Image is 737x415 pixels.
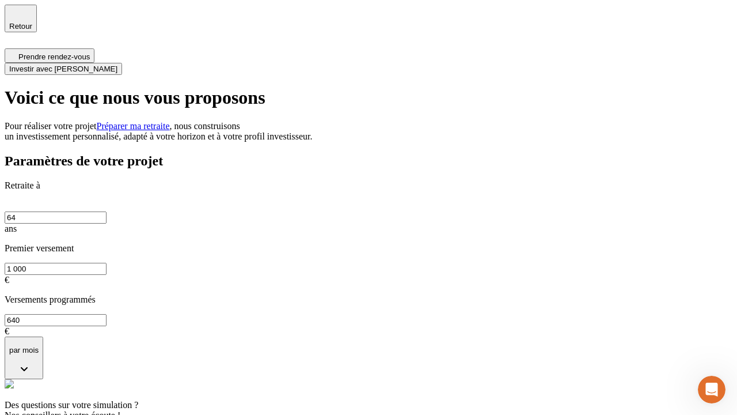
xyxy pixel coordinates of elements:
button: Prendre rendez-vous [5,48,94,63]
p: par mois [9,346,39,354]
span: Pour réaliser votre projet [5,121,97,131]
span: Retour [9,22,32,31]
iframe: Intercom live chat [698,376,725,403]
span: € [5,275,9,285]
img: alexis.png [5,379,14,388]
p: Premier versement [5,243,732,254]
button: par mois [5,337,43,380]
h1: Voici ce que nous vous proposons [5,87,732,108]
a: Préparer ma retraite [97,121,170,131]
button: Investir avec [PERSON_NAME] [5,63,122,75]
button: Retour [5,5,37,32]
span: , nous construisons [170,121,240,131]
p: Retraite à [5,180,732,191]
span: un investissement personnalisé, adapté à votre horizon et à votre profil investisseur. [5,131,313,141]
span: ans [5,224,17,233]
span: Investir avec [PERSON_NAME] [9,65,117,73]
span: € [5,326,9,336]
span: Prendre rendez-vous [18,52,90,61]
span: Des questions sur votre simulation ? [5,400,138,410]
p: Versements programmés [5,295,732,305]
h2: Paramètres de votre projet [5,153,732,169]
